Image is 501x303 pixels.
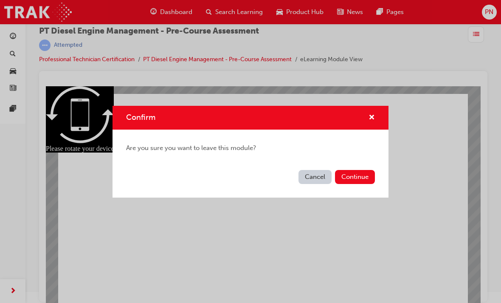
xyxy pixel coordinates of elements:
span: cross-icon [369,114,375,122]
span: Confirm [126,113,155,122]
button: Cancel [298,170,332,184]
button: Continue [335,170,375,184]
button: cross-icon [369,113,375,123]
div: Confirm [113,106,388,198]
div: Are you sure you want to leave this module? [113,130,388,167]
